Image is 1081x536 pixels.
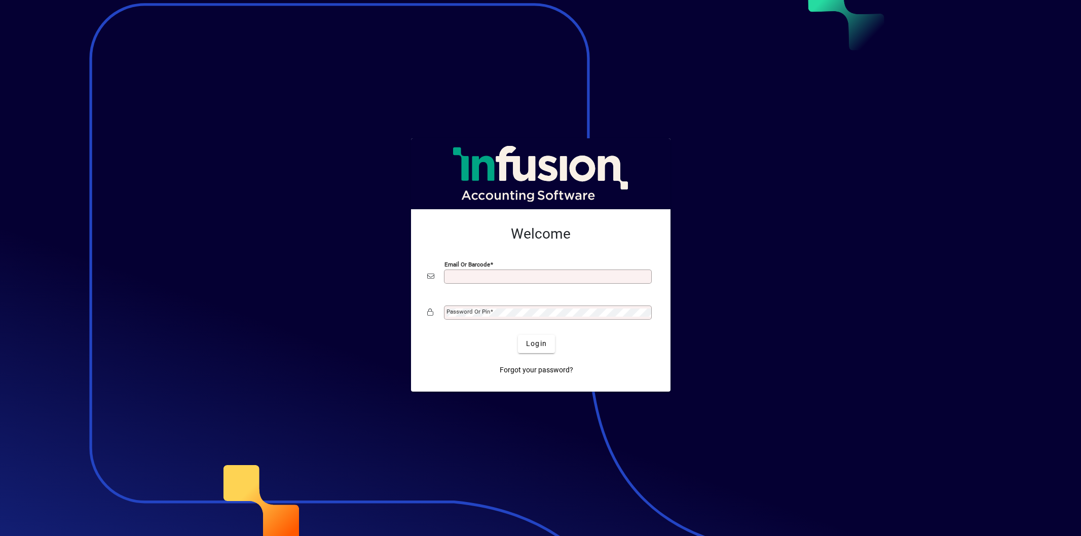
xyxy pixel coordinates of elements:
[446,308,490,315] mat-label: Password or Pin
[518,335,555,353] button: Login
[526,338,547,349] span: Login
[427,225,654,243] h2: Welcome
[500,365,573,375] span: Forgot your password?
[444,260,490,267] mat-label: Email or Barcode
[496,361,577,379] a: Forgot your password?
